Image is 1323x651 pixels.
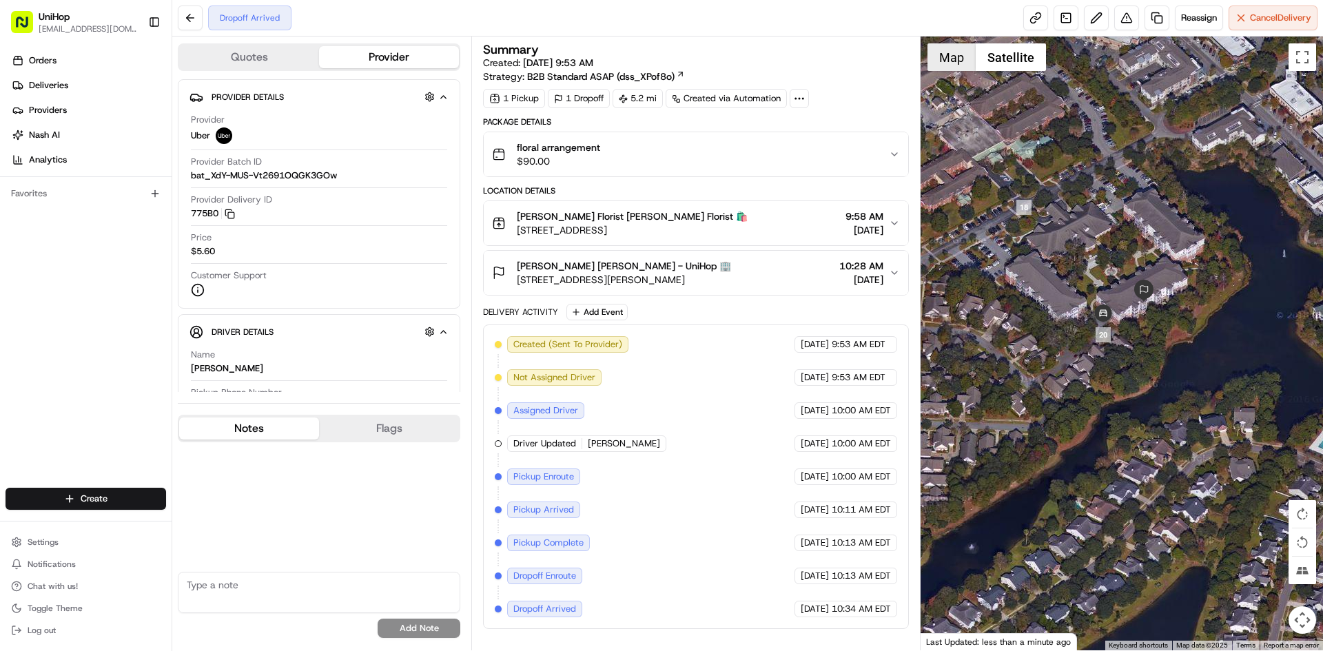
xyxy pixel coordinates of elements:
span: 9:53 AM EDT [832,338,885,351]
button: Quotes [179,46,319,68]
div: 5.2 mi [613,89,663,108]
span: 10:00 AM EDT [832,471,891,483]
span: $5.60 [191,245,215,258]
span: Create [81,493,107,505]
span: Analytics [29,154,67,166]
span: UniHop [39,10,70,23]
div: 18 [1016,200,1032,215]
span: [DATE] [801,437,829,450]
span: Driver Details [212,327,274,338]
a: 📗Knowledge Base [8,194,111,219]
div: We're available if you need us! [47,145,174,156]
button: Notes [179,417,319,440]
span: Pickup Enroute [513,471,574,483]
a: 💻API Documentation [111,194,227,219]
span: Pylon [137,234,167,244]
span: Customer Support [191,269,267,282]
span: [DATE] [801,371,829,384]
h3: Summary [483,43,539,56]
span: Created (Sent To Provider) [513,338,622,351]
span: Provider [191,114,225,126]
button: Reassign [1175,6,1223,30]
button: Show satellite imagery [976,43,1046,71]
button: Provider Details [189,85,449,108]
span: Not Assigned Driver [513,371,595,384]
div: Location Details [483,185,908,196]
button: Keyboard shortcuts [1109,641,1168,650]
span: $90.00 [517,154,600,168]
span: 10:34 AM EDT [832,603,891,615]
a: B2B Standard ASAP (dss_XPof8o) [527,70,685,83]
span: B2B Standard ASAP (dss_XPof8o) [527,70,675,83]
span: [DATE] [801,338,829,351]
span: Provider Delivery ID [191,194,272,206]
button: Rotate map clockwise [1289,500,1316,528]
span: Settings [28,537,59,548]
span: [PERSON_NAME] Florist [PERSON_NAME] Florist 🛍️ [517,209,748,223]
span: Reassign [1181,12,1217,24]
button: 775B0 [191,207,235,220]
span: Notifications [28,559,76,570]
div: 1 Pickup [483,89,545,108]
div: Start new chat [47,132,226,145]
span: 10:11 AM EDT [832,504,891,516]
div: 💻 [116,201,127,212]
a: Open this area in Google Maps (opens a new window) [924,632,970,650]
span: [PERSON_NAME] [PERSON_NAME] - UniHop 🏢 [517,259,731,273]
span: API Documentation [130,200,221,214]
span: Uber [191,130,210,142]
button: Chat with us! [6,577,166,596]
div: Delivery Activity [483,307,558,318]
button: [EMAIL_ADDRESS][DOMAIN_NAME] [39,23,137,34]
p: Welcome 👋 [14,55,251,77]
button: Toggle Theme [6,599,166,618]
span: Orders [29,54,57,67]
button: Toggle fullscreen view [1289,43,1316,71]
button: Settings [6,533,166,552]
a: Created via Automation [666,89,787,108]
span: Pickup Arrived [513,504,574,516]
span: [DATE] [801,471,829,483]
span: 10:13 AM EDT [832,537,891,549]
span: floral arrangement [517,141,600,154]
span: [DATE] [845,223,883,237]
a: Analytics [6,149,172,171]
button: Rotate map counterclockwise [1289,528,1316,556]
button: Driver Details [189,320,449,343]
button: Map camera controls [1289,606,1316,634]
a: Nash AI [6,124,172,146]
button: Notifications [6,555,166,574]
span: Deliveries [29,79,68,92]
span: Toggle Theme [28,603,83,614]
a: Orders [6,50,172,72]
div: 1 Dropoff [548,89,610,108]
img: Nash [14,14,41,41]
span: Nash AI [29,129,60,141]
span: Price [191,231,212,244]
span: 9:58 AM [845,209,883,223]
span: 9:53 AM EDT [832,371,885,384]
span: [DATE] [839,273,883,287]
span: Log out [28,625,56,636]
a: Terms (opens in new tab) [1236,641,1255,649]
span: Assigned Driver [513,404,578,417]
span: Knowledge Base [28,200,105,214]
a: Powered byPylon [97,233,167,244]
span: [DATE] [801,504,829,516]
div: Package Details [483,116,908,127]
span: Providers [29,104,67,116]
span: Created: [483,56,593,70]
span: 10:00 AM EDT [832,404,891,417]
a: Providers [6,99,172,121]
button: Tilt map [1289,557,1316,584]
div: Strategy: [483,70,685,83]
span: 10:28 AM [839,259,883,273]
span: [DATE] [801,404,829,417]
span: Chat with us! [28,581,78,592]
span: Name [191,349,215,361]
span: Provider Details [212,92,284,103]
img: 1736555255976-a54dd68f-1ca7-489b-9aae-adbdc363a1c4 [14,132,39,156]
button: Create [6,488,166,510]
button: floral arrangement$90.00 [484,132,907,176]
